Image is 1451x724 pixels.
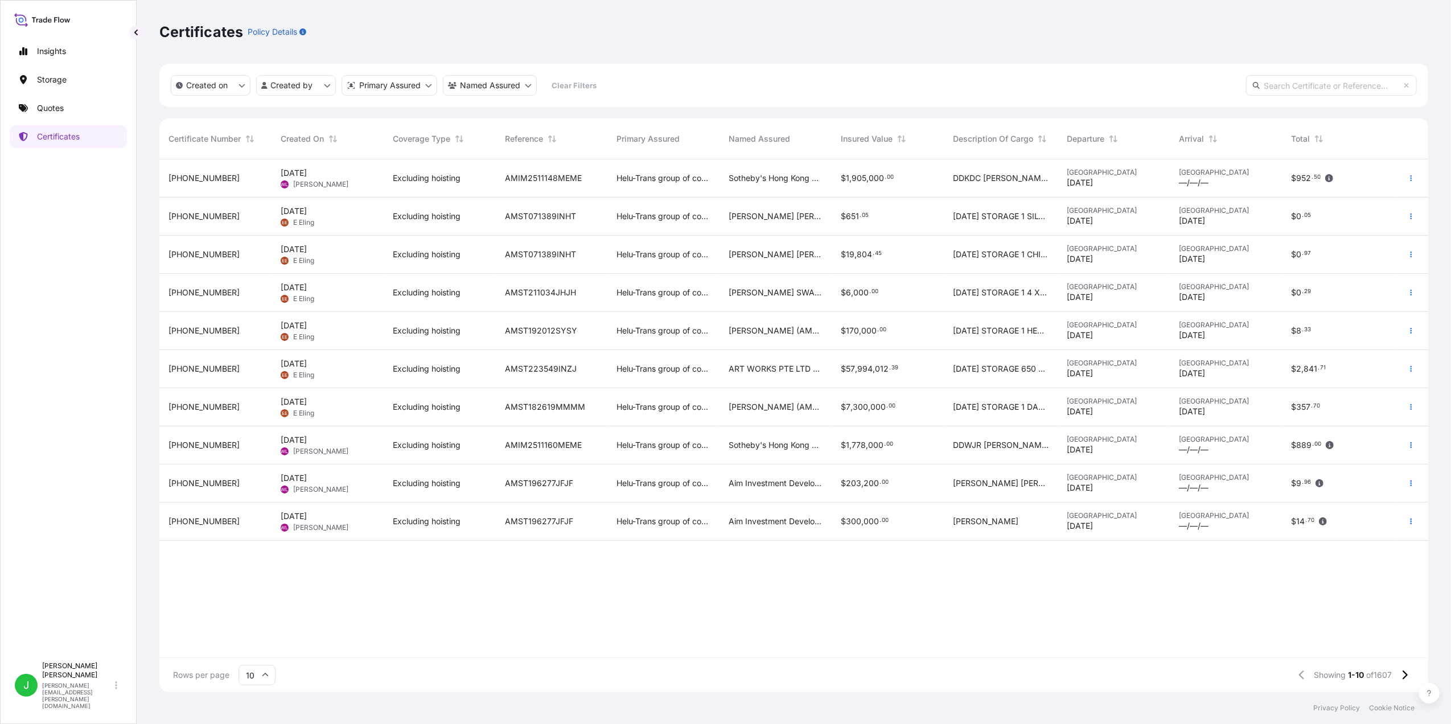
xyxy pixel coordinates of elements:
span: [DATE] [281,396,307,408]
span: Excluding hoisting [393,478,461,489]
span: [PHONE_NUMBER] [168,287,240,298]
span: Total [1291,133,1310,145]
span: , [849,174,852,182]
span: EE [282,217,287,228]
span: 778 [852,441,866,449]
p: Storage [37,74,67,85]
span: 200 [864,479,879,487]
span: E Eling [293,371,314,380]
span: 00 [889,404,895,408]
span: $ [841,403,846,411]
span: . [1302,328,1304,332]
p: Created by [271,80,313,91]
button: createdBy Filter options [256,75,336,96]
span: 9 [1296,479,1301,487]
span: Excluding hoisting [393,363,461,375]
span: [PHONE_NUMBER] [168,401,240,413]
span: $ [1291,212,1296,220]
span: E Eling [293,218,314,227]
span: [PHONE_NUMBER] [168,172,240,184]
button: Sort [1107,132,1120,146]
p: Insights [37,46,66,57]
p: [PERSON_NAME] [PERSON_NAME] [42,661,113,680]
button: Sort [243,132,257,146]
span: Created On [281,133,324,145]
span: 6 [846,289,851,297]
p: Created on [186,80,228,91]
span: [GEOGRAPHIC_DATA] [1067,359,1161,368]
span: . [1302,213,1304,217]
span: 14 [1296,517,1305,525]
span: EE [282,408,287,419]
span: [GEOGRAPHIC_DATA] [1067,282,1161,291]
span: WL [281,179,288,190]
span: . [1311,404,1313,408]
span: 0 [1296,212,1301,220]
p: Cookie Notice [1369,704,1415,713]
span: $ [1291,327,1296,335]
span: Aim Investment Development Limited [729,516,823,527]
span: [DATE] [281,511,307,522]
span: 7 [846,403,850,411]
span: 357 [1296,403,1310,411]
span: 00 [882,519,889,523]
p: Primary Assured [359,80,421,91]
span: [DATE] [1179,291,1205,303]
span: [GEOGRAPHIC_DATA] [1179,473,1273,482]
button: Sort [545,132,559,146]
span: [GEOGRAPHIC_DATA] [1179,282,1273,291]
span: $ [841,441,846,449]
span: , [1301,365,1304,373]
span: DDWJR [PERSON_NAME] Guitar Player [953,439,1049,451]
span: [DATE] [1067,177,1093,188]
span: . [889,366,891,370]
span: [DATE] [1179,406,1205,417]
span: Helu-Trans group of companies and their subsidiaries [617,249,711,260]
button: Sort [1035,132,1049,146]
span: , [873,365,875,373]
span: [DATE] [1067,406,1093,417]
span: [GEOGRAPHIC_DATA] [1067,473,1161,482]
span: 97 [1304,252,1311,256]
span: 1-10 [1349,669,1364,681]
span: AMST071389INHT [505,249,576,260]
span: [PERSON_NAME] [PERSON_NAME] (AMST071389INHT) [729,249,823,260]
span: 05 [1304,213,1311,217]
span: —/—/— [1179,482,1209,493]
span: [DATE] [281,244,307,255]
span: $ [841,365,846,373]
button: Sort [1206,132,1220,146]
span: 1 [846,441,849,449]
p: Policy Details [248,26,297,38]
span: [PERSON_NAME] [PERSON_NAME] (AMST071389INHT) [729,211,823,222]
span: 0 [1296,289,1301,297]
span: 889 [1296,441,1312,449]
span: [GEOGRAPHIC_DATA] [1067,397,1161,406]
span: AMST223549INZJ [505,363,577,375]
span: Rows per page [173,669,229,681]
span: [DATE] [281,358,307,369]
span: [PERSON_NAME] [293,180,348,189]
span: Helu-Trans group of companies and their subsidiaries [617,172,711,184]
span: . [884,442,886,446]
span: EE [282,255,287,266]
span: [PERSON_NAME] SWAN GIN (AMST211034JHJH) [729,287,823,298]
span: 012 [875,365,889,373]
span: AMST192012SYSY [505,325,577,336]
span: Excluding hoisting [393,439,461,451]
span: DDKDC [PERSON_NAME] The Bath [953,172,1049,184]
span: Aim Investment Development Limited [729,478,823,489]
span: Excluding hoisting [393,249,461,260]
span: [GEOGRAPHIC_DATA] [1067,206,1161,215]
span: 905 [852,174,866,182]
span: [PHONE_NUMBER] [168,516,240,527]
button: createdOn Filter options [171,75,250,96]
span: [DATE] STORAGE 1 CHINESE HAIRDRESSER BY [PERSON_NAME] SG 160210005 SGD 15 000 00 2 UNTITLED SG 16... [953,249,1049,260]
span: , [854,250,857,258]
span: $ [841,327,846,335]
a: Quotes [10,97,127,120]
span: [PHONE_NUMBER] [168,363,240,375]
span: Named Assured [729,133,790,145]
span: AMST211034JHJH [505,287,576,298]
span: [DATE] [281,167,307,179]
